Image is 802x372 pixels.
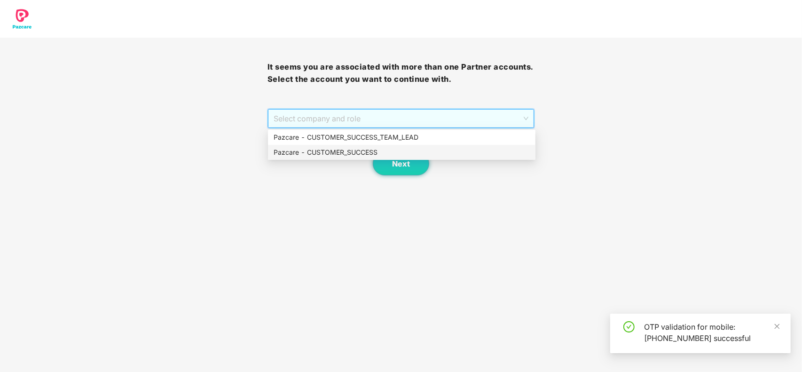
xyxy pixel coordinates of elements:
div: Pazcare - CUSTOMER_SUCCESS_TEAM_LEAD [274,132,530,142]
span: Next [392,159,410,168]
h3: It seems you are associated with more than one Partner accounts. Select the account you want to c... [267,61,535,85]
span: Select company and role [274,110,529,127]
div: Pazcare - CUSTOMER_SUCCESS [274,147,530,158]
div: OTP validation for mobile: [PHONE_NUMBER] successful [644,321,779,344]
span: close [774,323,780,330]
button: Next [373,152,429,175]
div: Pazcare - CUSTOMER_SUCCESS_TEAM_LEAD [268,130,535,145]
span: check-circle [623,321,635,332]
div: Pazcare - CUSTOMER_SUCCESS [268,145,535,160]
